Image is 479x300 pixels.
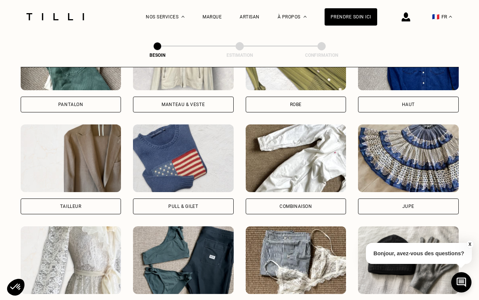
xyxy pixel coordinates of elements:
[24,13,87,20] img: Logo du service de couturière Tilli
[246,226,346,294] img: Tilli retouche votre Lingerie
[240,14,260,20] a: Artisan
[304,16,307,18] img: Menu déroulant à propos
[246,124,346,192] img: Tilli retouche votre Combinaison
[280,204,312,209] div: Combinaison
[366,243,472,264] p: Bonjour, avez-vous des questions?
[181,16,184,18] img: Menu déroulant
[284,53,359,58] div: Confirmation
[168,204,198,209] div: Pull & gilet
[402,102,415,107] div: Haut
[358,226,459,294] img: Tilli retouche votre Accessoires
[133,124,234,192] img: Tilli retouche votre Pull & gilet
[402,12,410,21] img: icône connexion
[21,124,121,192] img: Tilli retouche votre Tailleur
[21,226,121,294] img: Tilli retouche votre Robe de mariée
[120,53,195,58] div: Besoin
[358,124,459,192] img: Tilli retouche votre Jupe
[60,204,82,209] div: Tailleur
[432,13,440,20] span: 🇫🇷
[402,204,414,209] div: Jupe
[162,102,205,107] div: Manteau & Veste
[449,16,452,18] img: menu déroulant
[202,14,222,20] a: Marque
[325,8,377,26] a: Prendre soin ici
[133,226,234,294] img: Tilli retouche votre Maillot de bain
[290,102,302,107] div: Robe
[202,53,277,58] div: Estimation
[466,240,473,248] button: X
[58,102,83,107] div: Pantalon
